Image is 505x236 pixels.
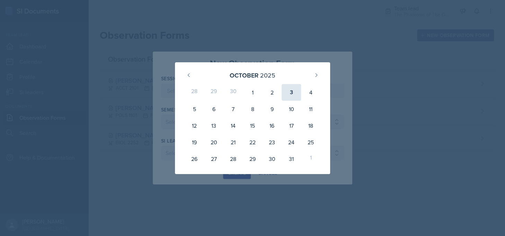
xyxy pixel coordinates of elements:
div: 3 [282,84,301,101]
div: 15 [243,117,262,134]
div: 24 [282,134,301,151]
div: 8 [243,101,262,117]
div: 10 [282,101,301,117]
div: October [230,71,258,80]
div: 18 [301,117,320,134]
div: 1 [301,151,320,167]
div: 27 [204,151,223,167]
div: 5 [185,101,204,117]
div: 2 [262,84,282,101]
div: 23 [262,134,282,151]
div: 20 [204,134,223,151]
div: 30 [262,151,282,167]
div: 12 [185,117,204,134]
div: 31 [282,151,301,167]
div: 11 [301,101,320,117]
div: 17 [282,117,301,134]
div: 25 [301,134,320,151]
div: 30 [223,84,243,101]
div: 9 [262,101,282,117]
div: 28 [185,84,204,101]
div: 21 [223,134,243,151]
div: 29 [243,151,262,167]
div: 19 [185,134,204,151]
div: 22 [243,134,262,151]
div: 2025 [260,71,275,80]
div: 16 [262,117,282,134]
div: 28 [223,151,243,167]
div: 1 [243,84,262,101]
div: 13 [204,117,223,134]
div: 29 [204,84,223,101]
div: 14 [223,117,243,134]
div: 4 [301,84,320,101]
div: 6 [204,101,223,117]
div: 7 [223,101,243,117]
div: 26 [185,151,204,167]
